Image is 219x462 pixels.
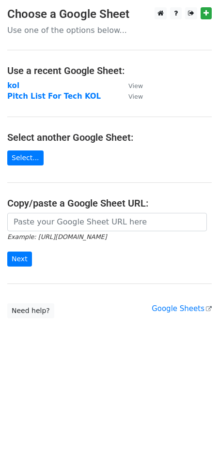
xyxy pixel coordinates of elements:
[128,82,143,89] small: View
[7,132,212,143] h4: Select another Google Sheet:
[7,92,101,101] a: Pitch List For Tech KOL
[7,252,32,267] input: Next
[7,233,107,240] small: Example: [URL][DOMAIN_NAME]
[119,81,143,90] a: View
[119,92,143,101] a: View
[7,197,212,209] h4: Copy/paste a Google Sheet URL:
[7,81,19,90] a: kol
[7,150,44,165] a: Select...
[7,303,54,318] a: Need help?
[7,213,207,231] input: Paste your Google Sheet URL here
[7,7,212,21] h3: Choose a Google Sheet
[7,25,212,35] p: Use one of the options below...
[152,304,212,313] a: Google Sheets
[7,65,212,76] h4: Use a recent Google Sheet:
[128,93,143,100] small: View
